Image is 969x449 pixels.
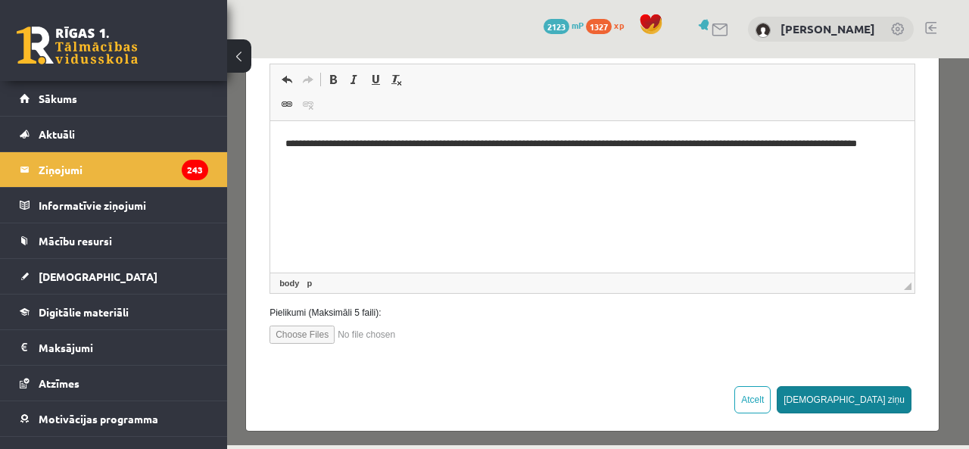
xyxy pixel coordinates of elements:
[20,366,208,401] a: Atzīmes
[756,23,771,38] img: Viktorija Vjazovceva
[39,412,158,426] span: Motivācijas programma
[20,81,208,116] a: Sākums
[20,152,208,187] a: Ziņojumi243
[544,19,584,31] a: 2123 mP
[20,295,208,329] a: Digitālie materiāli
[39,376,79,390] span: Atzīmes
[117,11,138,31] a: Курсив (Ctrl+I)
[49,36,70,56] a: Вставить/Редактировать ссылку (Ctrl+K)
[70,11,92,31] a: Повторить (Ctrl+Y)
[780,21,875,36] a: [PERSON_NAME]
[20,259,208,294] a: [DEMOGRAPHIC_DATA]
[159,11,180,31] a: Убрать форматирование
[182,160,208,180] i: 243
[39,330,208,365] legend: Maksājumi
[39,270,157,283] span: [DEMOGRAPHIC_DATA]
[507,328,544,355] button: Atcelt
[17,27,138,64] a: Rīgas 1. Tālmācības vidusskola
[49,11,70,31] a: Отменить (Ctrl+Z)
[76,218,88,232] a: Элемент p
[20,330,208,365] a: Maksājumi
[39,234,112,248] span: Mācību resursi
[20,117,208,151] a: Aktuāli
[586,19,612,34] span: 1327
[95,11,117,31] a: Полужирный (Ctrl+B)
[550,328,684,355] button: [DEMOGRAPHIC_DATA] ziņu
[20,188,208,223] a: Informatīvie ziņojumi
[39,188,208,223] legend: Informatīvie ziņojumi
[572,19,584,31] span: mP
[39,305,129,319] span: Digitālie materiāli
[677,224,684,232] span: Перетащите для изменения размера
[20,223,208,258] a: Mācību resursi
[70,36,92,56] a: Убрать ссылку
[39,92,77,105] span: Sākums
[43,63,687,214] iframe: Визуальный текстовый редактор, wiswyg-editor-47433774873160-1760436431-379
[138,11,159,31] a: Подчеркнутый (Ctrl+U)
[39,152,208,187] legend: Ziņojumi
[31,248,699,261] label: Pielikumi (Maksimāli 5 faili):
[20,401,208,436] a: Motivācijas programma
[614,19,624,31] span: xp
[49,218,75,232] a: Элемент body
[39,127,75,141] span: Aktuāli
[586,19,631,31] a: 1327 xp
[544,19,569,34] span: 2123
